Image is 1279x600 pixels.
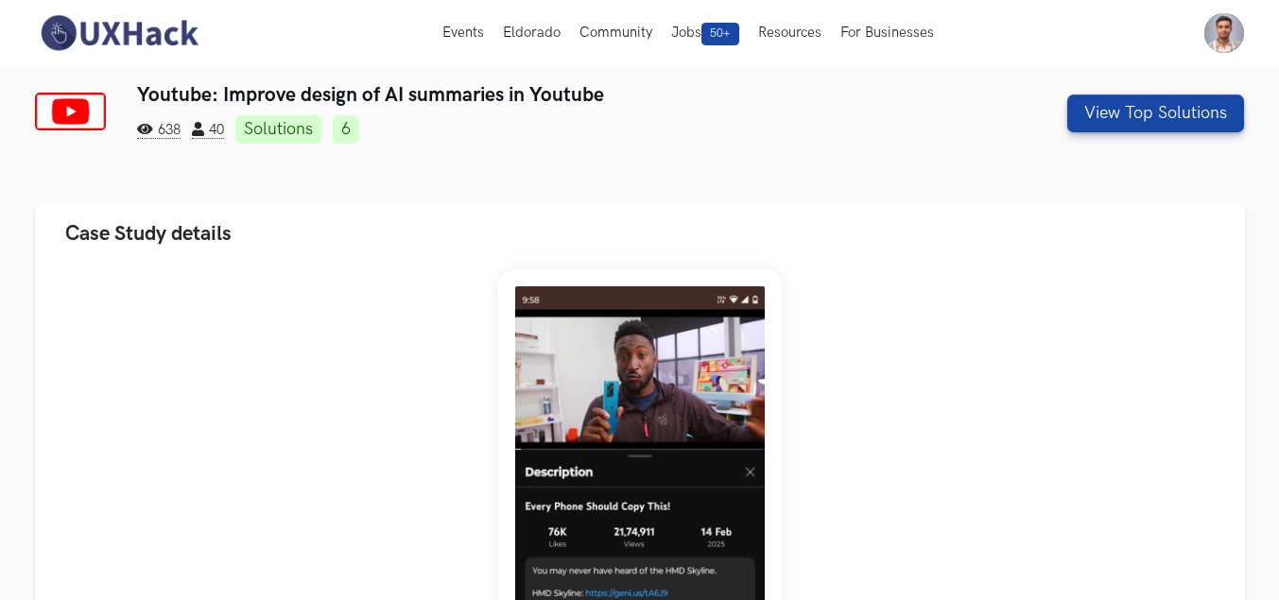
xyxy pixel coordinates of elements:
[192,122,224,139] span: 40
[137,83,938,107] h3: Youtube: Improve design of AI summaries in Youtube
[35,204,1245,264] button: Case Study details
[1204,13,1244,53] img: Your profile pic
[35,13,203,53] img: UXHack-logo.png
[65,221,232,247] span: Case Study details
[35,93,106,130] img: Youtube logo
[333,115,359,144] a: 6
[1067,94,1244,132] button: View Top Solutions
[701,23,739,45] span: 50+
[235,115,321,144] a: Solutions
[137,122,181,139] span: 638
